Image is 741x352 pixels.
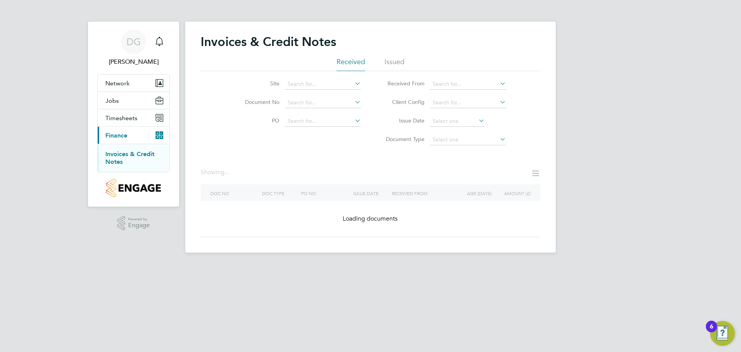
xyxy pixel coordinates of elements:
[430,116,485,127] input: Select one
[710,321,735,346] button: Open Resource Center, 6 new notifications
[380,99,425,105] label: Client Config
[225,168,229,176] span: ...
[235,99,279,105] label: Document No
[337,57,365,71] li: Received
[235,117,279,124] label: PO
[106,179,161,197] img: countryside-properties-logo-retina.png
[710,326,713,337] div: 6
[285,79,361,90] input: Search for...
[97,57,170,66] span: David Green
[380,117,425,124] label: Issue Date
[285,116,361,127] input: Search for...
[97,179,170,197] a: Go to home page
[105,150,154,165] a: Invoices & Credit Notes
[105,132,127,139] span: Finance
[380,136,425,143] label: Document Type
[97,29,170,66] a: DG[PERSON_NAME]
[201,34,336,49] h2: Invoices & Credit Notes
[117,216,150,231] a: Powered byEngage
[285,97,361,108] input: Search for...
[128,216,150,223] span: Powered by
[98,109,169,126] button: Timesheets
[98,127,169,144] button: Finance
[98,92,169,109] button: Jobs
[88,22,179,207] nav: Main navigation
[235,80,279,87] label: Site
[430,79,506,90] input: Search for...
[430,134,506,145] input: Select one
[105,80,130,87] span: Network
[201,168,231,177] div: Showing
[98,75,169,92] button: Network
[430,97,506,108] input: Search for...
[128,222,150,229] span: Engage
[384,57,404,71] li: Issued
[380,80,425,87] label: Received From
[105,114,137,122] span: Timesheets
[105,97,119,104] span: Jobs
[127,37,141,47] span: DG
[98,144,169,172] div: Finance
